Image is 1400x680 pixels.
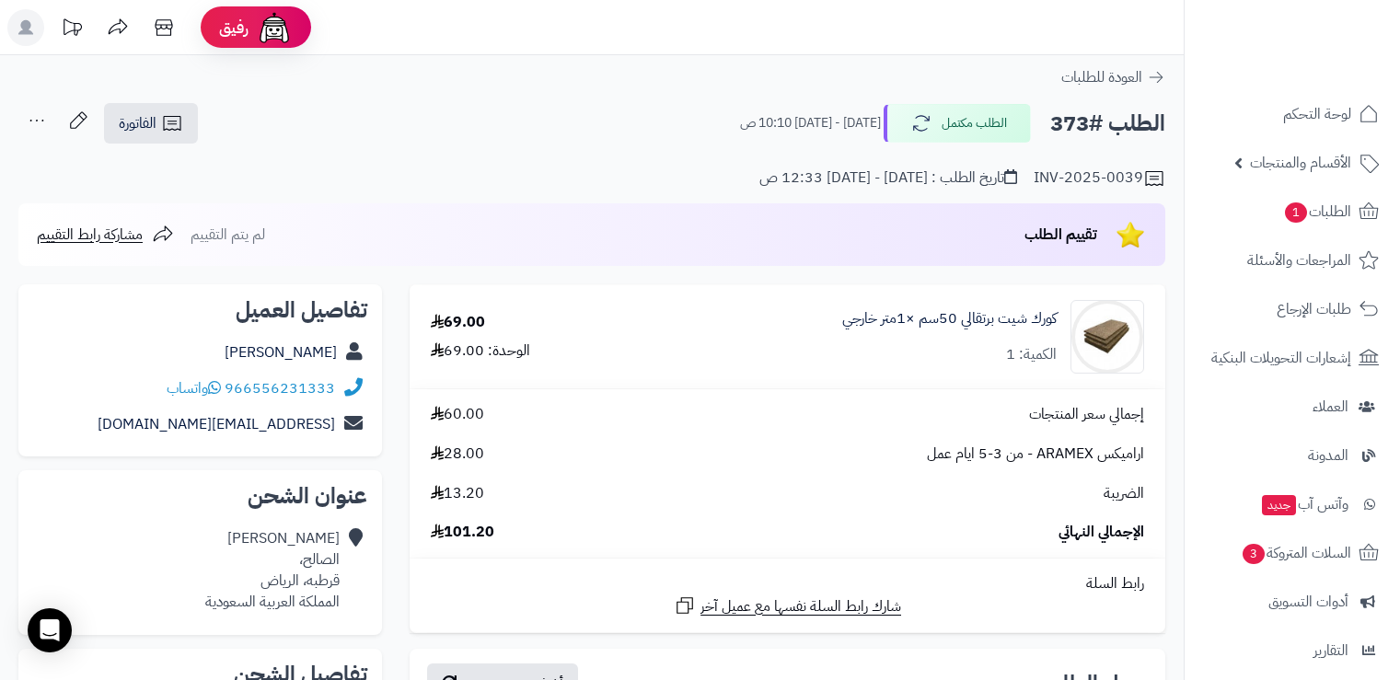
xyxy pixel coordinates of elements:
[842,308,1057,329] a: كورك شيت برتقالي 50سم ×1متر خارجي
[1034,167,1165,190] div: INV-2025-0039
[219,17,249,39] span: رفيق
[1196,92,1389,136] a: لوحة التحكم
[1313,394,1348,420] span: العملاء
[1268,589,1348,615] span: أدوات التسويق
[1196,385,1389,429] a: العملاء
[1196,238,1389,282] a: المراجعات والأسئلة
[740,114,881,133] small: [DATE] - [DATE] 10:10 ص
[1196,482,1389,526] a: وآتس آبجديد
[1247,248,1351,273] span: المراجعات والأسئلة
[927,444,1144,465] span: اراميكس ARAMEX - من 3-5 ايام عمل
[1061,66,1165,88] a: العودة للطلبات
[431,312,485,333] div: 69.00
[1061,66,1142,88] span: العودة للطلبات
[98,413,335,435] a: [EMAIL_ADDRESS][DOMAIN_NAME]
[431,522,494,543] span: 101.20
[37,224,143,246] span: مشاركة رابط التقييم
[1262,495,1296,515] span: جديد
[884,104,1031,143] button: الطلب مكتمل
[1196,287,1389,331] a: طلبات الإرجاع
[1241,540,1351,566] span: السلات المتروكة
[205,528,340,612] div: [PERSON_NAME] الصالح، قرطبه، الرياض المملكة العربية السعودية
[1196,433,1389,478] a: المدونة
[417,573,1158,594] div: رابط السلة
[1024,224,1097,246] span: تقييم الطلب
[225,341,337,363] a: [PERSON_NAME]
[1277,296,1351,322] span: طلبات الإرجاع
[28,608,72,652] div: Open Intercom Messenger
[119,112,156,134] span: الفاتورة
[1050,105,1165,143] h2: الطلب #373
[191,224,265,246] span: لم يتم التقييم
[1275,14,1383,52] img: logo-2.png
[1071,300,1143,374] img: 1692280595-download%20-%202023-08-17T165619.064-90x90.jpeg
[1196,531,1389,575] a: السلات المتروكة3
[1196,628,1389,673] a: التقارير
[33,485,367,507] h2: عنوان الشحن
[1285,202,1308,224] span: 1
[674,594,901,617] a: شارك رابط السلة نفسها مع عميل آخر
[104,103,198,144] a: الفاتورة
[1059,522,1144,543] span: الإجمالي النهائي
[1283,199,1351,225] span: الطلبات
[1196,580,1389,624] a: أدوات التسويق
[1196,336,1389,380] a: إشعارات التحويلات البنكية
[1243,544,1266,565] span: 3
[1283,101,1351,127] span: لوحة التحكم
[1308,443,1348,468] span: المدونة
[431,483,484,504] span: 13.20
[33,299,367,321] h2: تفاصيل العميل
[1313,638,1348,663] span: التقارير
[167,377,221,399] a: واتساب
[431,444,484,465] span: 28.00
[1104,483,1144,504] span: الضريبة
[37,224,174,246] a: مشاركة رابط التقييم
[225,377,335,399] a: 966556231333
[1006,344,1057,365] div: الكمية: 1
[1260,491,1348,517] span: وآتس آب
[431,340,530,362] div: الوحدة: 69.00
[431,404,484,425] span: 60.00
[1211,345,1351,371] span: إشعارات التحويلات البنكية
[1029,404,1144,425] span: إجمالي سعر المنتجات
[256,9,293,46] img: ai-face.png
[700,596,901,617] span: شارك رابط السلة نفسها مع عميل آخر
[759,167,1017,189] div: تاريخ الطلب : [DATE] - [DATE] 12:33 ص
[1250,150,1351,176] span: الأقسام والمنتجات
[49,9,95,51] a: تحديثات المنصة
[1196,190,1389,234] a: الطلبات1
